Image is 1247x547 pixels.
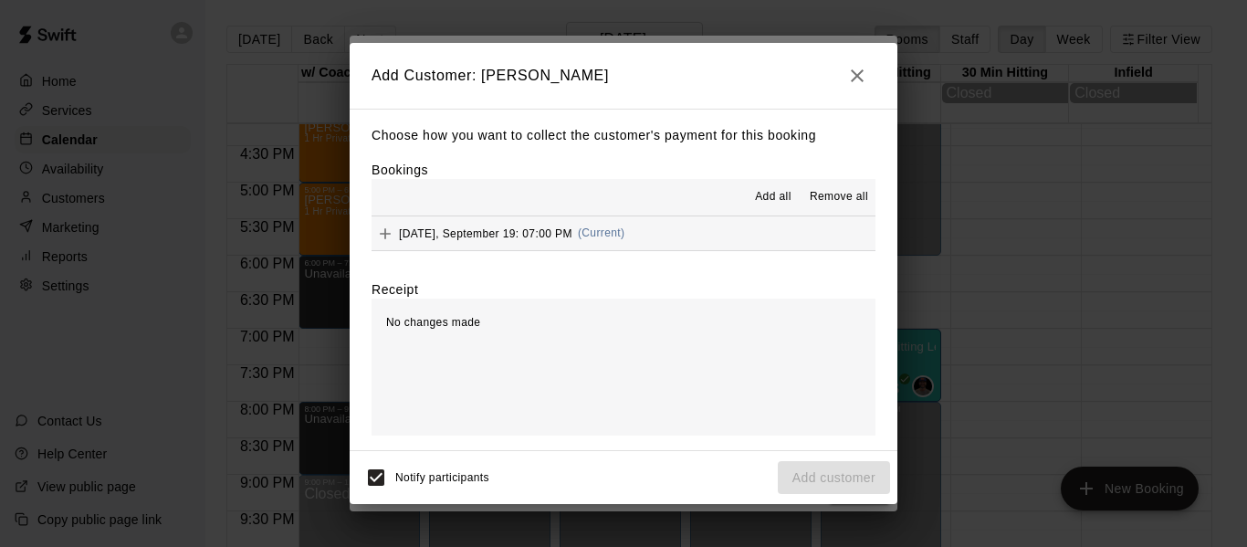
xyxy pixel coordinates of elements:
p: Choose how you want to collect the customer's payment for this booking [372,124,875,147]
button: Remove all [802,183,875,212]
span: Add [372,226,399,239]
button: Add all [744,183,802,212]
span: No changes made [386,316,480,329]
label: Bookings [372,163,428,177]
span: [DATE], September 19: 07:00 PM [399,226,572,239]
h2: Add Customer: [PERSON_NAME] [350,43,897,109]
button: Add[DATE], September 19: 07:00 PM(Current) [372,216,875,250]
span: Remove all [810,188,868,206]
label: Receipt [372,280,418,299]
span: (Current) [578,226,625,239]
span: Add all [755,188,791,206]
span: Notify participants [395,471,489,484]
